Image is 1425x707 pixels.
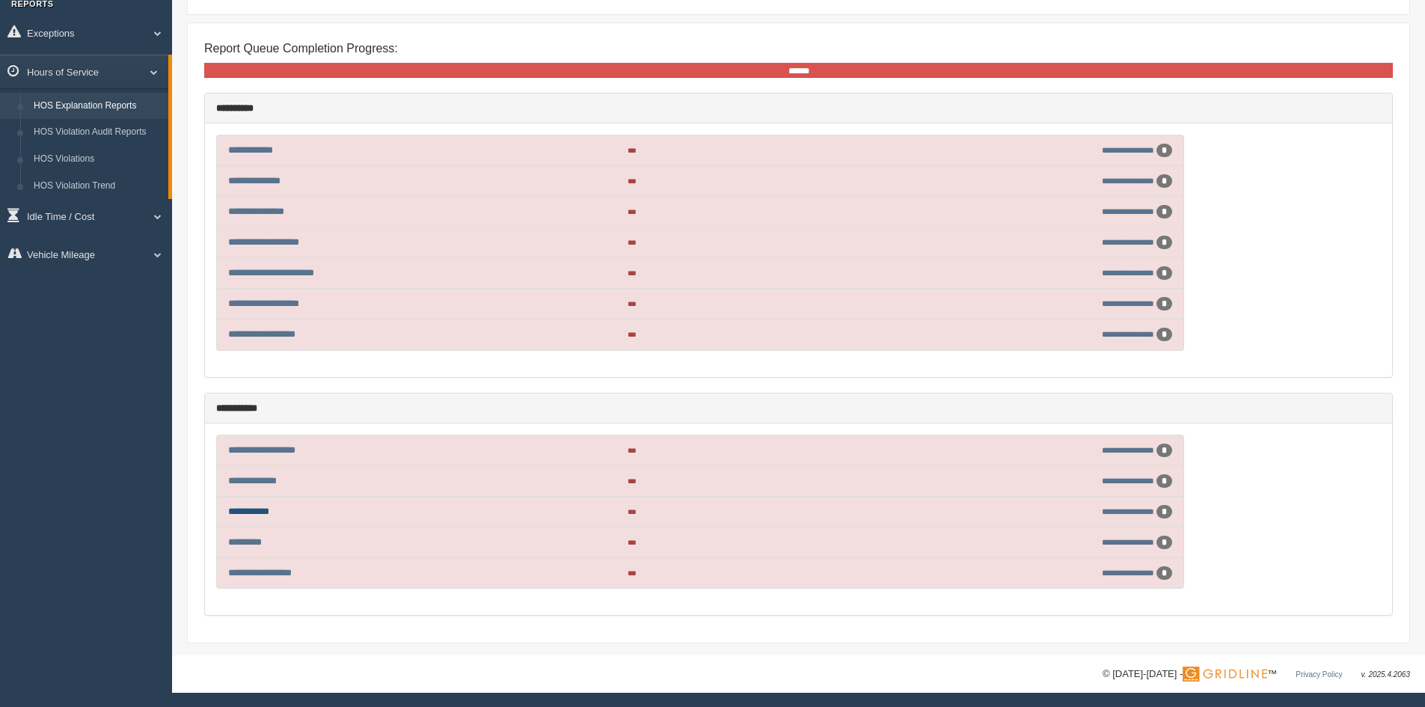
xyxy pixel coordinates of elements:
[1103,667,1410,682] div: © [DATE]-[DATE] - ™
[1361,670,1410,679] span: v. 2025.4.2063
[1183,667,1267,682] img: Gridline
[204,42,1393,55] h4: Report Queue Completion Progress:
[27,119,168,146] a: HOS Violation Audit Reports
[27,93,168,120] a: HOS Explanation Reports
[27,173,168,200] a: HOS Violation Trend
[27,146,168,173] a: HOS Violations
[1296,670,1342,679] a: Privacy Policy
